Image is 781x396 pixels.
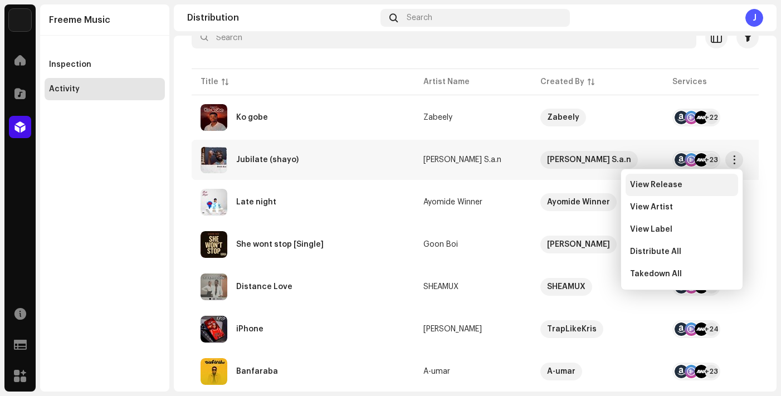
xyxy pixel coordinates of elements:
[547,363,575,380] div: A-umar
[236,114,268,121] div: Ko gobe
[201,231,227,258] img: 2ed88377-185b-4b69-aa79-d01753bd2780
[236,198,276,206] div: Late night
[236,283,292,291] div: Distance Love
[540,151,655,169] span: Smith S.a.n
[630,180,682,189] span: View Release
[423,283,458,291] div: SHEAMUX
[201,76,218,87] div: Title
[630,203,673,212] span: View Artist
[547,278,585,296] div: SHEAMUX
[45,53,165,76] re-m-nav-item: Inspection
[236,156,299,164] div: Jubilate (shayo)
[423,241,523,248] span: Goon Boi
[423,325,523,333] span: Kris
[540,193,655,211] span: Ayomide Winner
[547,151,631,169] div: [PERSON_NAME] S.a.n
[705,365,718,378] div: +23
[423,283,523,291] span: SHEAMUX
[705,153,718,167] div: +23
[547,109,579,126] div: Zabeely
[540,236,655,253] span: Lewes Goonboi
[49,60,91,69] div: Inspection
[201,104,227,131] img: f3fa837d-3a42-4d37-af05-9f599fc94ad3
[423,114,452,121] div: Zabeely
[547,236,610,253] div: [PERSON_NAME]
[201,146,227,173] img: 35243952-105f-4260-8f69-c8c81e45fd99
[745,9,763,27] div: J
[201,273,227,300] img: fce936b1-b997-4ab5-bbb3-effd1579f0ab
[192,26,696,48] input: Search
[423,156,501,164] div: [PERSON_NAME] S.a.n
[547,193,610,211] div: Ayomide Winner
[236,325,263,333] div: iPhone
[423,241,458,248] div: Goon Boi
[236,241,324,248] div: She wont stop [Single]
[630,247,681,256] span: Distribute All
[423,198,523,206] span: Ayomide Winner
[630,225,672,234] span: View Label
[201,358,227,385] img: cef359dd-6b09-4a38-9ad0-5c7d0c4536a5
[540,76,584,87] div: Created By
[201,189,227,216] img: 7db019bb-6d16-4abf-b85c-aa0bd23f8f42
[49,85,80,94] div: Activity
[630,270,682,278] span: Takedown All
[540,278,655,296] span: SHEAMUX
[423,114,523,121] span: Zabeely
[540,363,655,380] span: A-umar
[540,109,655,126] span: Zabeely
[705,322,718,336] div: +24
[423,368,450,375] div: A-umar
[407,13,432,22] span: Search
[9,9,31,31] img: 7951d5c0-dc3c-4d78-8e51-1b6de87acfd8
[187,13,376,22] div: Distribution
[547,320,597,338] div: TrapLikeKris
[45,78,165,100] re-m-nav-item: Activity
[540,320,655,338] span: TrapLikeKris
[423,368,523,375] span: A-umar
[423,198,482,206] div: Ayomide Winner
[423,325,482,333] div: [PERSON_NAME]
[201,316,227,343] img: 8d090af7-c375-4311-be20-af32ab3c8f75
[423,156,523,164] span: Smith S.a.n
[705,111,718,124] div: +22
[236,368,278,375] div: Banfaraba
